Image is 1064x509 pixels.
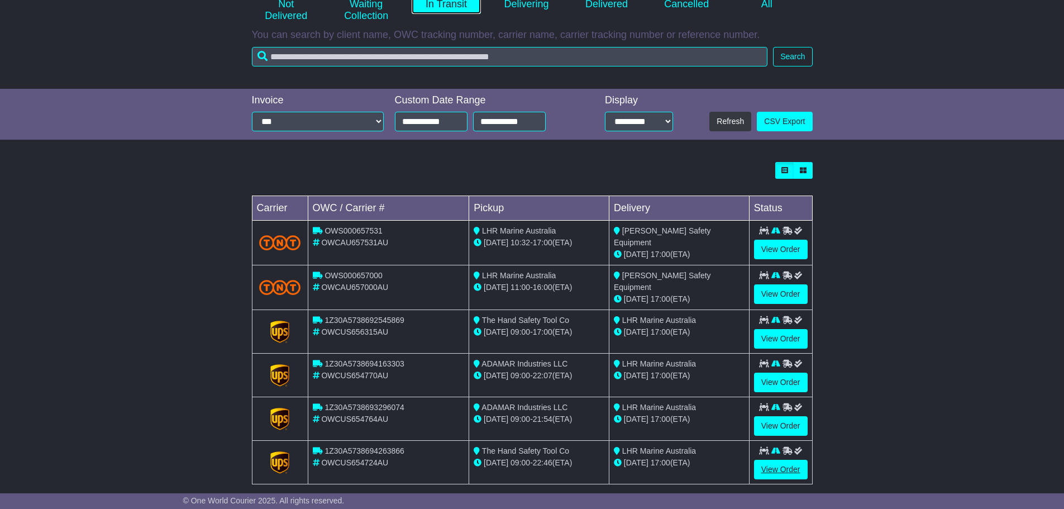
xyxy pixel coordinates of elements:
div: (ETA) [614,293,745,305]
span: LHR Marine Australia [622,446,696,455]
span: [DATE] [484,458,508,467]
span: [DATE] [624,371,648,380]
span: 22:46 [533,458,552,467]
span: 11:00 [510,283,530,292]
span: LHR Marine Australia [622,316,696,325]
span: [PERSON_NAME] Safety Equipment [614,226,711,247]
img: GetCarrierServiceLogo [270,321,289,343]
span: OWCUS654770AU [321,371,388,380]
span: 09:00 [510,327,530,336]
span: ADAMAR Industries LLC [481,403,567,412]
p: You can search by client name, OWC tracking number, carrier name, carrier tracking number or refe... [252,29,813,41]
div: (ETA) [614,326,745,338]
a: View Order [754,460,808,479]
span: [DATE] [624,327,648,336]
span: [DATE] [624,458,648,467]
span: LHR Marine Australia [482,226,556,235]
span: The Hand Safety Tool Co [482,316,569,325]
span: OWCUS654724AU [321,458,388,467]
td: Delivery [609,196,749,221]
img: GetCarrierServiceLogo [270,451,289,474]
td: Carrier [252,196,308,221]
span: [DATE] [624,415,648,424]
span: [PERSON_NAME] Safety Equipment [614,271,711,292]
span: [DATE] [484,371,508,380]
div: - (ETA) [474,326,604,338]
td: Status [749,196,812,221]
span: ADAMAR Industries LLC [481,359,567,368]
span: 17:00 [651,458,670,467]
img: GetCarrierServiceLogo [270,408,289,430]
span: [DATE] [624,294,648,303]
span: OWCUS656315AU [321,327,388,336]
div: - (ETA) [474,413,604,425]
span: 21:54 [533,415,552,424]
img: TNT_Domestic.png [259,235,301,250]
span: 17:00 [651,250,670,259]
span: 10:32 [510,238,530,247]
span: 17:00 [651,371,670,380]
span: 22:07 [533,371,552,380]
span: 1Z30A5738694263866 [325,446,404,455]
span: 1Z30A5738692545869 [325,316,404,325]
span: 1Z30A5738694163303 [325,359,404,368]
button: Refresh [709,112,751,131]
span: [DATE] [484,238,508,247]
span: [DATE] [484,327,508,336]
span: [DATE] [624,250,648,259]
span: 16:00 [533,283,552,292]
div: - (ETA) [474,282,604,293]
span: LHR Marine Australia [622,403,696,412]
span: 17:00 [533,327,552,336]
a: View Order [754,240,808,259]
div: - (ETA) [474,370,604,382]
span: [DATE] [484,283,508,292]
div: - (ETA) [474,457,604,469]
span: 1Z30A5738693296074 [325,403,404,412]
span: 09:00 [510,415,530,424]
div: (ETA) [614,457,745,469]
span: 09:00 [510,371,530,380]
a: View Order [754,416,808,436]
span: OWS000657000 [325,271,383,280]
span: [DATE] [484,415,508,424]
a: View Order [754,329,808,349]
td: Pickup [469,196,609,221]
span: The Hand Safety Tool Co [482,446,569,455]
a: CSV Export [757,112,812,131]
td: OWC / Carrier # [308,196,469,221]
span: 17:00 [651,415,670,424]
span: 17:00 [651,294,670,303]
span: 17:00 [533,238,552,247]
span: 09:00 [510,458,530,467]
div: (ETA) [614,249,745,260]
span: 17:00 [651,327,670,336]
button: Search [773,47,812,66]
span: OWCUS654764AU [321,415,388,424]
span: OWS000657531 [325,226,383,235]
div: (ETA) [614,413,745,425]
div: - (ETA) [474,237,604,249]
span: OWCAU657000AU [321,283,388,292]
div: (ETA) [614,370,745,382]
img: GetCarrierServiceLogo [270,364,289,387]
span: LHR Marine Australia [482,271,556,280]
span: OWCAU657531AU [321,238,388,247]
a: View Order [754,373,808,392]
div: Invoice [252,94,384,107]
div: Custom Date Range [395,94,574,107]
span: LHR Marine Australia [622,359,696,368]
div: Display [605,94,673,107]
img: TNT_Domestic.png [259,280,301,295]
span: © One World Courier 2025. All rights reserved. [183,496,345,505]
a: View Order [754,284,808,304]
